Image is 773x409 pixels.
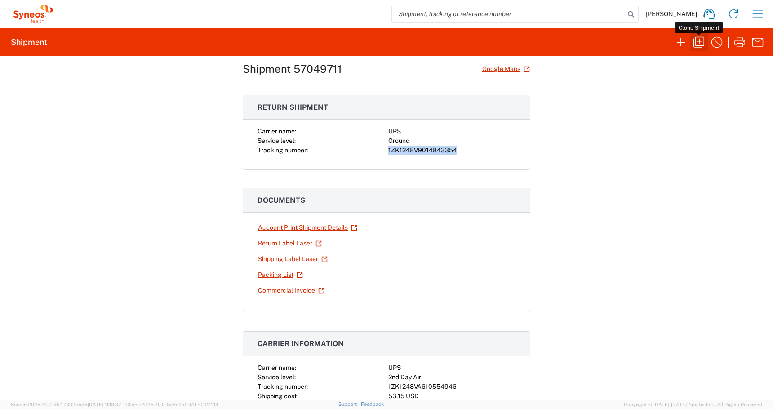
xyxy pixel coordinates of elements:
[646,10,697,18] span: [PERSON_NAME]
[258,147,308,154] span: Tracking number:
[11,37,47,48] h2: Shipment
[258,267,303,283] a: Packing List
[482,61,530,77] a: Google Maps
[88,402,121,407] span: [DATE] 11:13:37
[388,373,515,382] div: 2nd Day Air
[243,62,342,76] h1: Shipment 57049711
[186,402,218,407] span: [DATE] 12:11:14
[338,401,361,407] a: Support
[388,127,515,136] div: UPS
[258,373,296,381] span: Service level:
[388,146,515,155] div: 1ZK1248V9014843354
[624,400,762,409] span: Copyright © [DATE]-[DATE] Agistix Inc., All Rights Reserved
[258,128,296,135] span: Carrier name:
[258,339,344,348] span: Carrier information
[258,283,325,298] a: Commercial Invoice
[361,401,384,407] a: Feedback
[258,251,328,267] a: Shipping Label Laser
[258,383,308,390] span: Tracking number:
[258,392,297,400] span: Shipping cost
[388,363,515,373] div: UPS
[388,382,515,391] div: 1ZK1248VA610554946
[258,196,305,204] span: Documents
[392,5,625,22] input: Shipment, tracking or reference number
[125,402,218,407] span: Client: 2025.20.0-8c6e0cf
[258,103,328,111] span: Return shipment
[258,236,322,251] a: Return Label Laser
[11,402,121,407] span: Server: 2025.20.0-db47332bad5
[258,220,358,236] a: Account Print Shipment Details
[258,364,296,371] span: Carrier name:
[388,136,515,146] div: Ground
[258,137,296,144] span: Service level:
[388,391,515,401] div: 53.15 USD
